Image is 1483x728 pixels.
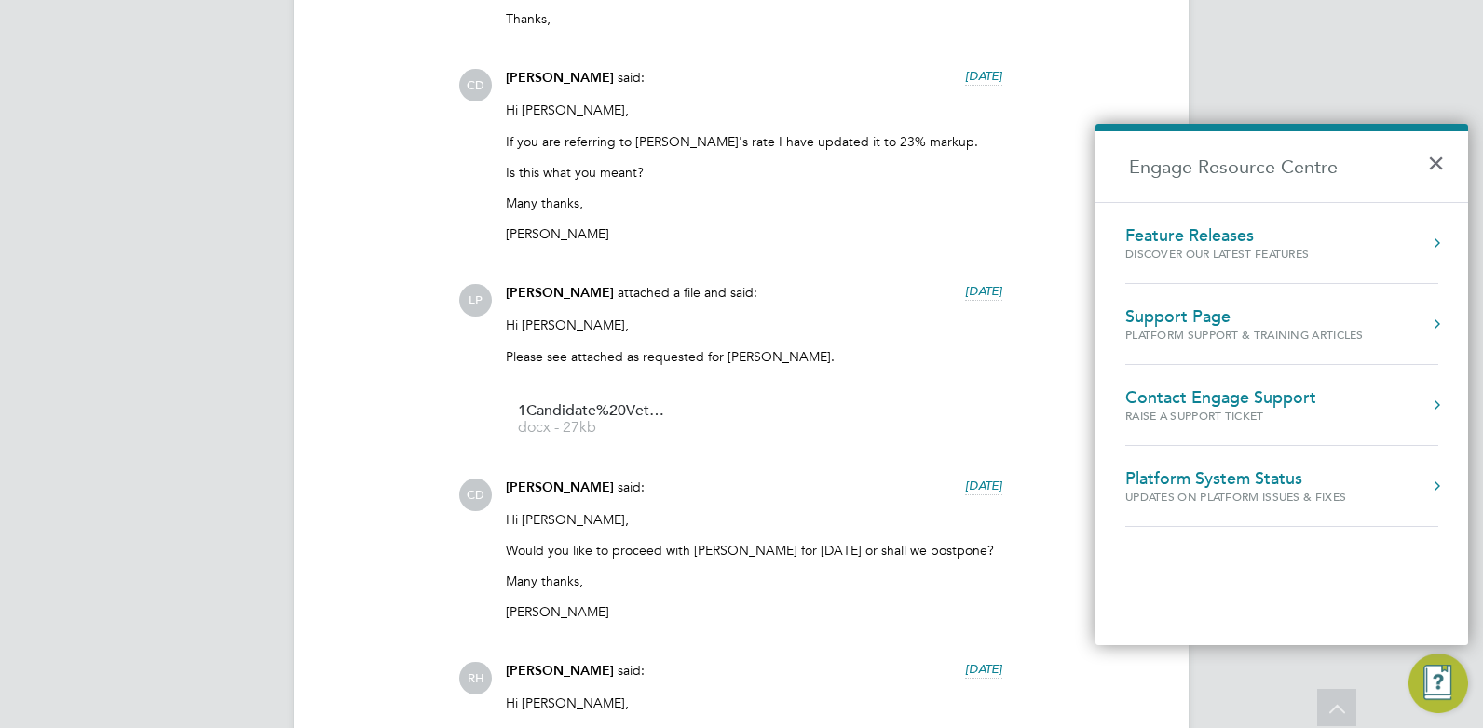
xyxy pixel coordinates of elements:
[506,101,1002,118] p: Hi [PERSON_NAME],
[506,603,1002,620] p: [PERSON_NAME]
[965,478,1002,493] span: [DATE]
[1427,137,1454,178] button: Close
[1125,306,1364,327] div: Support Page
[506,70,614,86] span: [PERSON_NAME]
[965,283,1002,299] span: [DATE]
[518,421,667,435] span: docx - 27kb
[506,164,1002,181] p: Is this what you meant?
[506,542,1002,559] p: Would you like to proceed with [PERSON_NAME] for [DATE] or shall we postpone?
[1125,468,1383,489] div: Platform System Status
[506,348,1002,365] p: Please see attached as requested for [PERSON_NAME].
[1125,246,1346,262] div: Discover our latest features
[618,69,645,86] span: said:
[1125,327,1364,343] div: Platform Support & Training Articles
[618,479,645,495] span: said:
[1125,225,1346,246] div: Feature Releases
[506,317,1002,333] p: Hi [PERSON_NAME],
[965,661,1002,677] span: [DATE]
[1095,124,1468,645] div: Engage Resource Centre
[459,479,492,511] span: CD
[1095,131,1468,202] h2: Engage Resource Centre
[506,479,614,495] span: [PERSON_NAME]
[1125,408,1316,424] div: Raise a Support Ticket
[618,662,645,679] span: said:
[618,284,757,301] span: attached a file and said:
[506,195,1002,211] p: Many thanks,
[1408,654,1468,713] button: Engage Resource Center
[1125,387,1316,408] div: Contact Engage Support
[506,133,1002,150] p: If you are referring to [PERSON_NAME]'s rate I have updated it to 23% markup.
[506,573,1002,589] p: Many thanks,
[506,694,1002,711] p: Hi [PERSON_NAME],
[518,404,667,435] a: 1Candidate%20Vetting%20Form%20-%20Ralphina%20Moore docx - 27kb
[506,663,614,679] span: [PERSON_NAME]
[506,225,1002,242] p: [PERSON_NAME]
[506,511,1002,528] p: Hi [PERSON_NAME],
[506,285,614,301] span: [PERSON_NAME]
[518,404,667,418] span: 1Candidate%20Vetting%20Form%20-%20Ralphina%20Moore
[459,69,492,101] span: CD
[459,284,492,317] span: LP
[1125,489,1383,505] div: Updates on Platform Issues & Fixes
[965,68,1002,84] span: [DATE]
[506,10,1002,27] p: Thanks,
[459,662,492,694] span: RH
